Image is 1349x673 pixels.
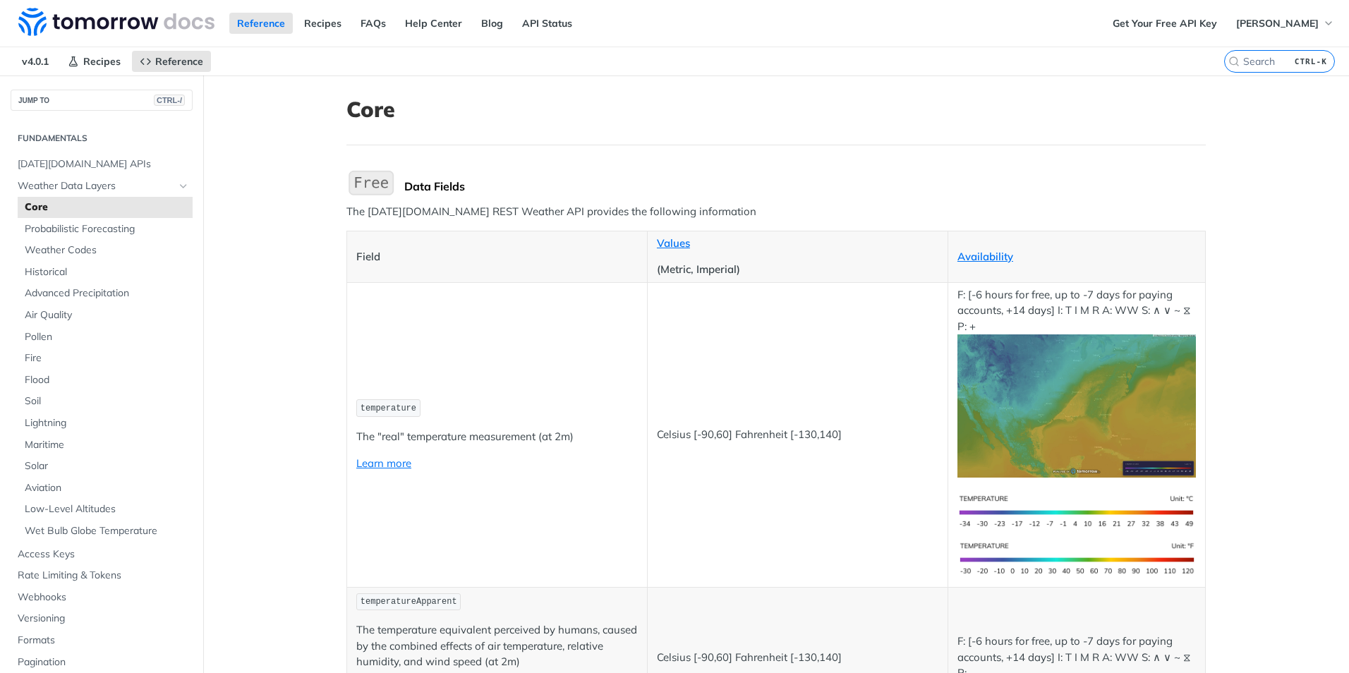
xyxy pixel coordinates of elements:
[25,481,189,495] span: Aviation
[18,219,193,240] a: Probabilistic Forecasting
[11,630,193,651] a: Formats
[11,544,193,565] a: Access Keys
[25,351,189,365] span: Fire
[346,97,1206,122] h1: Core
[132,51,211,72] a: Reference
[296,13,349,34] a: Recipes
[11,132,193,145] h2: Fundamentals
[356,622,638,670] p: The temperature equivalent perceived by humans, caused by the combined effects of air temperature...
[18,413,193,434] a: Lightning
[18,391,193,412] a: Soil
[18,478,193,499] a: Aviation
[229,13,293,34] a: Reference
[11,652,193,673] a: Pagination
[25,524,189,538] span: Wet Bulb Globe Temperature
[957,250,1013,263] a: Availability
[18,521,193,542] a: Wet Bulb Globe Temperature
[11,608,193,629] a: Versioning
[1236,17,1319,30] span: [PERSON_NAME]
[25,286,189,301] span: Advanced Precipitation
[18,499,193,520] a: Low-Level Altitudes
[18,157,189,171] span: [DATE][DOMAIN_NAME] APIs
[25,308,189,322] span: Air Quality
[11,565,193,586] a: Rate Limiting & Tokens
[25,200,189,214] span: Core
[18,283,193,304] a: Advanced Precipitation
[18,456,193,477] a: Solar
[25,222,189,236] span: Probabilistic Forecasting
[957,551,1196,564] span: Expand image
[957,399,1196,412] span: Expand image
[25,330,189,344] span: Pollen
[18,348,193,369] a: Fire
[1105,13,1225,34] a: Get Your Free API Key
[361,597,457,607] span: temperatureApparent
[657,262,938,278] p: (Metric, Imperial)
[18,633,189,648] span: Formats
[25,459,189,473] span: Solar
[1228,56,1240,67] svg: Search
[11,587,193,608] a: Webhooks
[356,249,638,265] p: Field
[346,204,1206,220] p: The [DATE][DOMAIN_NAME] REST Weather API provides the following information
[155,55,203,68] span: Reference
[11,154,193,175] a: [DATE][DOMAIN_NAME] APIs
[18,590,189,605] span: Webhooks
[14,51,56,72] span: v4.0.1
[473,13,511,34] a: Blog
[11,176,193,197] a: Weather Data LayersHide subpages for Weather Data Layers
[657,236,690,250] a: Values
[25,438,189,452] span: Maritime
[18,655,189,669] span: Pagination
[25,373,189,387] span: Flood
[18,569,189,583] span: Rate Limiting & Tokens
[18,612,189,626] span: Versioning
[18,435,193,456] a: Maritime
[18,179,174,193] span: Weather Data Layers
[60,51,128,72] a: Recipes
[18,370,193,391] a: Flood
[1228,13,1342,34] button: [PERSON_NAME]
[11,90,193,111] button: JUMP TOCTRL-/
[154,95,185,106] span: CTRL-/
[25,265,189,279] span: Historical
[18,8,214,36] img: Tomorrow.io Weather API Docs
[18,327,193,348] a: Pollen
[18,305,193,326] a: Air Quality
[657,427,938,443] p: Celsius [-90,60] Fahrenheit [-130,140]
[18,262,193,283] a: Historical
[25,502,189,516] span: Low-Level Altitudes
[957,504,1196,517] span: Expand image
[25,394,189,408] span: Soil
[83,55,121,68] span: Recipes
[178,181,189,192] button: Hide subpages for Weather Data Layers
[1291,54,1331,68] kbd: CTRL-K
[353,13,394,34] a: FAQs
[514,13,580,34] a: API Status
[356,456,411,470] a: Learn more
[957,287,1196,478] p: F: [-6 hours for free, up to -7 days for paying accounts, +14 days] I: T I M R A: WW S: ∧ ∨ ~ ⧖ P: +
[361,404,416,413] span: temperature
[25,416,189,430] span: Lightning
[18,197,193,218] a: Core
[18,240,193,261] a: Weather Codes
[397,13,470,34] a: Help Center
[356,429,638,445] p: The "real" temperature measurement (at 2m)
[657,650,938,666] p: Celsius [-90,60] Fahrenheit [-130,140]
[18,547,189,562] span: Access Keys
[25,243,189,257] span: Weather Codes
[404,179,1206,193] div: Data Fields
